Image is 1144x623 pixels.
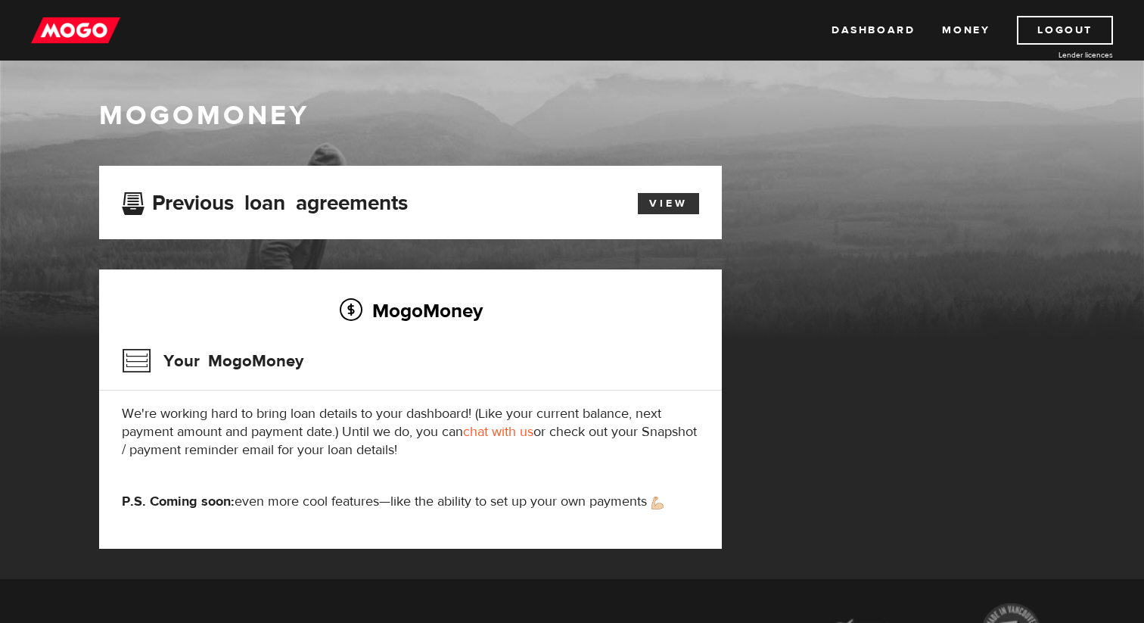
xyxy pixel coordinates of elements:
[122,294,699,326] h2: MogoMoney
[122,493,235,510] strong: P.S. Coming soon:
[651,497,664,509] img: strong arm emoji
[841,271,1144,623] iframe: LiveChat chat widget
[999,49,1113,61] a: Lender licences
[122,493,699,511] p: even more cool features—like the ability to set up your own payments
[463,423,533,441] a: chat with us
[99,100,1045,132] h1: MogoMoney
[638,193,699,214] a: View
[122,191,408,210] h3: Previous loan agreements
[832,16,915,45] a: Dashboard
[1017,16,1113,45] a: Logout
[122,405,699,459] p: We're working hard to bring loan details to your dashboard! (Like your current balance, next paym...
[31,16,120,45] img: mogo_logo-11ee424be714fa7cbb0f0f49df9e16ec.png
[942,16,990,45] a: Money
[122,341,303,381] h3: Your MogoMoney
